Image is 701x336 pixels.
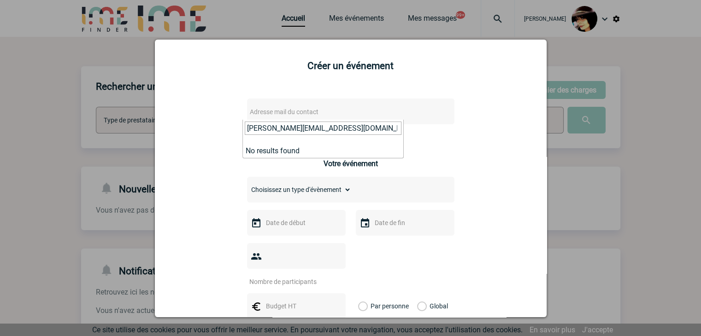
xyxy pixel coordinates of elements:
[166,60,535,71] h2: Créer un événement
[243,144,403,158] li: No results found
[324,159,378,168] h3: Votre événement
[250,108,318,116] span: Adresse mail du contact
[358,293,368,319] label: Par personne
[372,217,436,229] input: Date de fin
[264,300,327,312] input: Budget HT
[264,217,327,229] input: Date de début
[417,293,423,319] label: Global
[247,276,334,288] input: Nombre de participants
